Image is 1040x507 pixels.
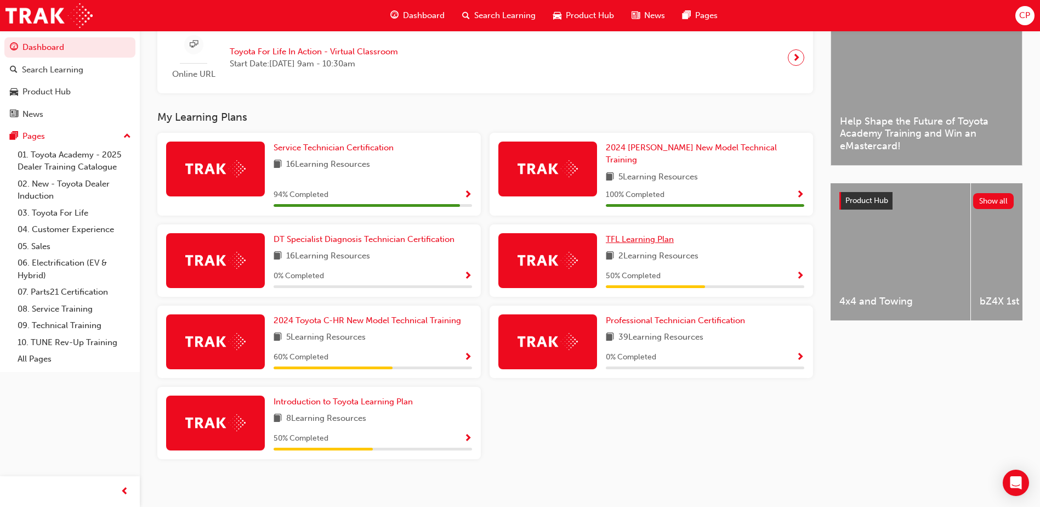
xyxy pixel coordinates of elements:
a: news-iconNews [623,4,674,27]
a: 03. Toyota For Life [13,205,135,222]
a: Introduction to Toyota Learning Plan [274,396,417,408]
span: 16 Learning Resources [286,158,370,172]
span: Show Progress [796,272,804,281]
span: Product Hub [566,9,614,22]
a: 08. Service Training [13,301,135,318]
button: Show Progress [796,269,804,283]
a: Online URLToyota For Life In Action - Virtual ClassroomStart Date:[DATE] 9am - 10:30am [166,31,804,85]
span: guage-icon [390,9,399,22]
button: Show Progress [796,188,804,202]
span: Show Progress [464,353,472,363]
span: 16 Learning Resources [286,250,370,263]
span: 8 Learning Resources [286,412,366,426]
span: 4x4 and Towing [839,295,962,308]
div: Product Hub [22,86,71,98]
span: Show Progress [796,190,804,200]
span: Service Technician Certification [274,143,394,153]
button: Pages [4,126,135,147]
span: book-icon [274,250,282,263]
button: Show Progress [464,351,472,364]
a: Product Hub [4,82,135,102]
span: Show Progress [464,434,472,444]
div: Pages [22,130,45,143]
a: Product HubShow all [839,192,1014,210]
span: pages-icon [10,132,18,142]
button: Show Progress [796,351,804,364]
div: News [22,108,43,121]
button: CP [1015,6,1035,25]
a: All Pages [13,351,135,368]
span: 39 Learning Resources [618,331,703,345]
img: Trak [5,3,93,28]
img: Trak [518,160,578,177]
a: search-iconSearch Learning [453,4,544,27]
span: Introduction to Toyota Learning Plan [274,397,413,407]
img: Trak [185,252,246,269]
span: book-icon [606,171,614,184]
span: book-icon [274,412,282,426]
a: pages-iconPages [674,4,726,27]
span: Show Progress [464,272,472,281]
a: 2024 Toyota C-HR New Model Technical Training [274,314,465,327]
img: Trak [185,333,246,350]
a: Service Technician Certification [274,142,398,154]
div: Open Intercom Messenger [1003,470,1029,496]
button: Show Progress [464,432,472,446]
span: Dashboard [403,9,445,22]
span: 0 % Completed [274,270,324,283]
span: News [644,9,665,22]
span: DT Specialist Diagnosis Technician Certification [274,234,454,244]
a: 02. New - Toyota Dealer Induction [13,176,135,205]
span: 2 Learning Resources [618,250,698,263]
a: 2024 [PERSON_NAME] New Model Technical Training [606,142,804,166]
span: book-icon [606,331,614,345]
a: car-iconProduct Hub [544,4,623,27]
img: Trak [185,160,246,177]
span: 5 Learning Resources [286,331,366,345]
a: 09. Technical Training [13,317,135,334]
span: Start Date: [DATE] 9am - 10:30am [230,58,398,70]
span: prev-icon [121,485,129,499]
span: 5 Learning Resources [618,171,698,184]
span: pages-icon [683,9,691,22]
span: up-icon [123,129,131,144]
button: Show all [973,193,1014,209]
a: Dashboard [4,37,135,58]
button: Show Progress [464,269,472,283]
a: 04. Customer Experience [13,221,135,238]
a: DT Specialist Diagnosis Technician Certification [274,233,459,246]
span: Toyota For Life In Action - Virtual Classroom [230,46,398,58]
a: Professional Technician Certification [606,314,749,327]
span: 2024 [PERSON_NAME] New Model Technical Training [606,143,777,165]
span: 0 % Completed [606,351,656,364]
span: guage-icon [10,43,18,53]
span: Show Progress [464,190,472,200]
span: news-icon [10,110,18,120]
span: search-icon [10,65,18,75]
a: TFL Learning Plan [606,233,678,246]
span: sessionType_ONLINE_URL-icon [190,38,198,52]
span: CP [1019,9,1030,22]
button: DashboardSearch LearningProduct HubNews [4,35,135,126]
a: Search Learning [4,60,135,80]
span: car-icon [10,87,18,97]
div: Search Learning [22,64,83,76]
a: 10. TUNE Rev-Up Training [13,334,135,351]
a: 06. Electrification (EV & Hybrid) [13,255,135,284]
img: Trak [518,252,578,269]
img: Trak [518,333,578,350]
span: Product Hub [845,196,888,205]
span: search-icon [462,9,470,22]
a: 4x4 and Towing [831,183,970,320]
span: TFL Learning Plan [606,234,674,244]
a: News [4,104,135,125]
a: 07. Parts21 Certification [13,284,135,301]
span: 50 % Completed [274,432,328,445]
span: 100 % Completed [606,189,664,201]
a: 01. Toyota Academy - 2025 Dealer Training Catalogue [13,147,135,176]
span: book-icon [274,158,282,172]
span: book-icon [606,250,614,263]
span: 2024 Toyota C-HR New Model Technical Training [274,316,461,325]
span: news-icon [632,9,640,22]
